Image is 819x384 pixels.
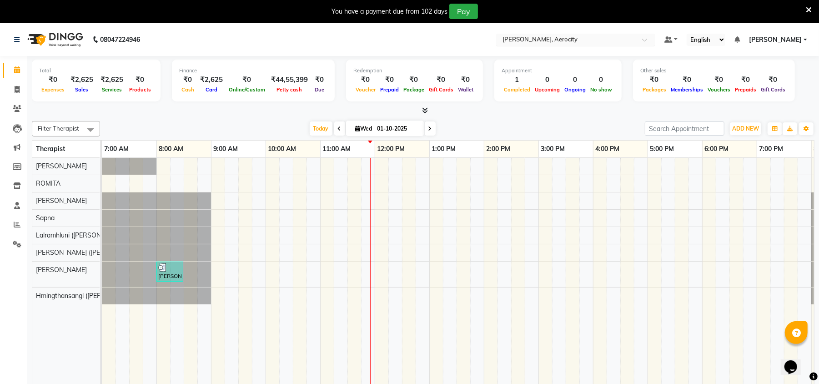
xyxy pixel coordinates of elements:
[375,142,407,156] a: 12:00 PM
[36,248,143,257] span: [PERSON_NAME] ([PERSON_NAME])
[332,7,447,16] div: You have a payment due from 102 days
[100,27,140,52] b: 08047224946
[36,162,87,170] span: [PERSON_NAME]
[502,75,533,85] div: 1
[266,142,299,156] a: 10:00 AM
[353,67,476,75] div: Redemption
[179,75,196,85] div: ₹0
[378,86,401,93] span: Prepaid
[757,142,786,156] a: 7:00 PM
[353,125,375,132] span: Wed
[427,75,456,85] div: ₹0
[39,75,67,85] div: ₹0
[430,142,458,156] a: 1:00 PM
[502,86,533,93] span: Completed
[732,125,759,132] span: ADD NEW
[703,142,731,156] a: 6:00 PM
[562,86,588,93] span: Ongoing
[73,86,91,93] span: Sales
[226,75,267,85] div: ₹0
[640,86,668,93] span: Packages
[203,86,220,93] span: Card
[456,75,476,85] div: ₹0
[733,86,759,93] span: Prepaids
[23,27,85,52] img: logo
[226,86,267,93] span: Online/Custom
[401,86,427,93] span: Package
[97,75,127,85] div: ₹2,625
[588,86,614,93] span: No show
[781,348,810,375] iframe: chat widget
[39,86,67,93] span: Expenses
[36,231,126,239] span: Lalramhluni ([PERSON_NAME])
[449,4,478,19] button: Pay
[127,86,153,93] span: Products
[321,142,353,156] a: 11:00 AM
[275,86,305,93] span: Petty cash
[375,122,420,136] input: 2025-10-01
[312,86,327,93] span: Due
[36,179,60,187] span: ROMITA
[310,121,332,136] span: Today
[640,75,668,85] div: ₹0
[705,75,733,85] div: ₹0
[588,75,614,85] div: 0
[539,142,568,156] a: 3:00 PM
[730,122,761,135] button: ADD NEW
[668,86,705,93] span: Memberships
[157,142,186,156] a: 8:00 AM
[484,142,513,156] a: 2:00 PM
[157,263,182,280] div: [PERSON_NAME], TK01, 08:00 AM-08:30 AM, De-Stress Back & Shoulder Massage - 30 Mins
[759,86,788,93] span: Gift Cards
[640,67,788,75] div: Other sales
[749,35,802,45] span: [PERSON_NAME]
[38,125,79,132] span: Filter Therapist
[67,75,97,85] div: ₹2,625
[312,75,327,85] div: ₹0
[36,292,140,300] span: Hmingthansangi ([PERSON_NAME])
[533,75,562,85] div: 0
[705,86,733,93] span: Vouchers
[533,86,562,93] span: Upcoming
[211,142,241,156] a: 9:00 AM
[100,86,124,93] span: Services
[502,67,614,75] div: Appointment
[668,75,705,85] div: ₹0
[36,266,87,274] span: [PERSON_NAME]
[648,142,677,156] a: 5:00 PM
[353,75,378,85] div: ₹0
[179,86,196,93] span: Cash
[456,86,476,93] span: Wallet
[645,121,724,136] input: Search Appointment
[36,214,55,222] span: Sapna
[179,67,327,75] div: Finance
[127,75,153,85] div: ₹0
[39,67,153,75] div: Total
[562,75,588,85] div: 0
[401,75,427,85] div: ₹0
[759,75,788,85] div: ₹0
[36,145,65,153] span: Therapist
[733,75,759,85] div: ₹0
[267,75,312,85] div: ₹44,55,399
[593,142,622,156] a: 4:00 PM
[196,75,226,85] div: ₹2,625
[36,197,87,205] span: [PERSON_NAME]
[427,86,456,93] span: Gift Cards
[378,75,401,85] div: ₹0
[353,86,378,93] span: Voucher
[102,142,131,156] a: 7:00 AM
